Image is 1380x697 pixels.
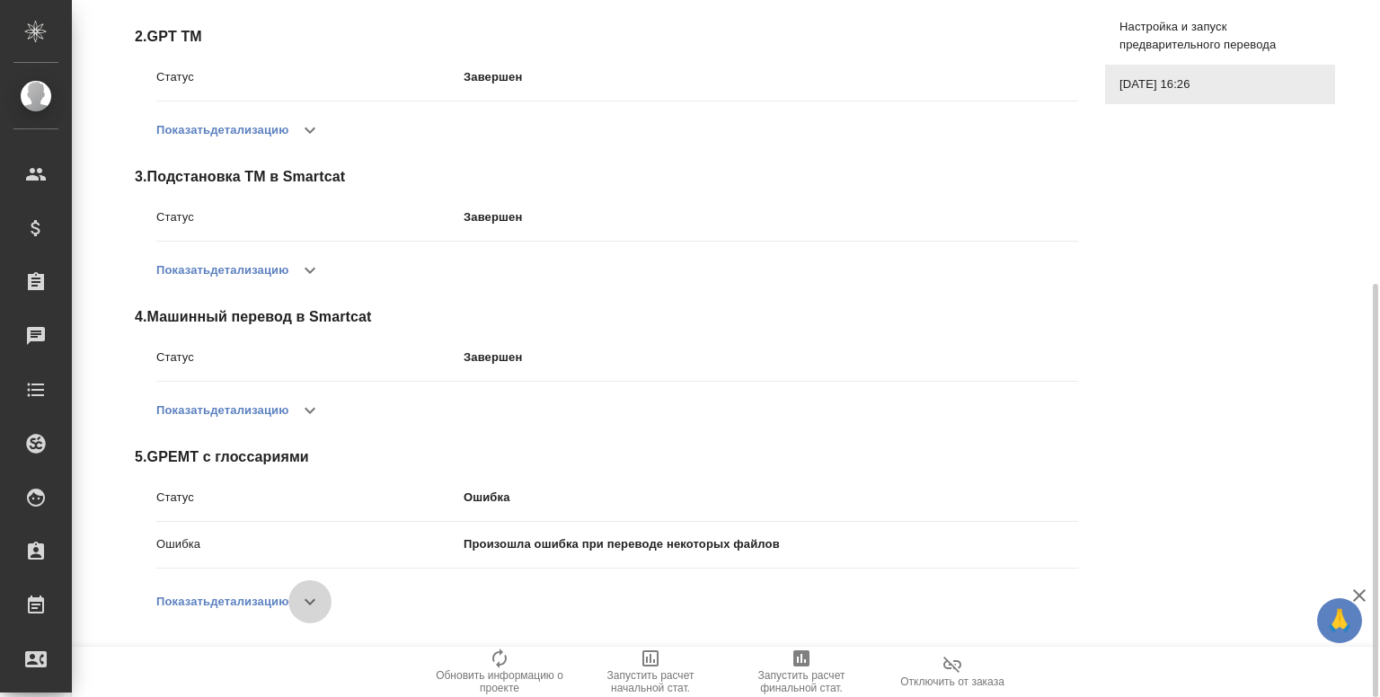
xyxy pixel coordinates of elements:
[135,166,1078,188] span: 3 . Подстановка ТМ в Smartcat
[575,647,726,697] button: Запустить расчет начальной стат.
[1105,7,1335,65] div: Настройка и запуск предварительного перевода
[464,208,1078,226] p: Завершен
[586,669,715,694] span: Запустить расчет начальной стат.
[156,68,464,86] p: Статус
[435,669,564,694] span: Обновить информацию о проекте
[1119,18,1321,54] span: Настройка и запуск предварительного перевода
[464,489,1078,507] p: Ошибка
[464,348,1078,366] p: Завершен
[156,580,288,623] button: Показатьдетализацию
[737,669,866,694] span: Запустить расчет финальной стат.
[156,535,464,553] p: Ошибка
[156,348,464,366] p: Статус
[135,446,1078,468] span: 5 . GPEMT с глоссариями
[1324,602,1355,640] span: 🙏
[156,389,288,432] button: Показатьдетализацию
[877,647,1028,697] button: Отключить от заказа
[156,109,288,152] button: Показатьдетализацию
[1105,65,1335,104] div: [DATE] 16:26
[156,249,288,292] button: Показатьдетализацию
[1317,598,1362,643] button: 🙏
[1119,75,1321,93] span: [DATE] 16:26
[464,535,1078,553] p: Произошла ошибка при переводе некоторых файлов
[900,675,1004,688] span: Отключить от заказа
[464,68,1078,86] p: Завершен
[424,647,575,697] button: Обновить информацию о проекте
[156,208,464,226] p: Статус
[156,489,464,507] p: Статус
[135,26,1078,48] span: 2 . GPT TM
[135,306,1078,328] span: 4 . Машинный перевод в Smartcat
[726,647,877,697] button: Запустить расчет финальной стат.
